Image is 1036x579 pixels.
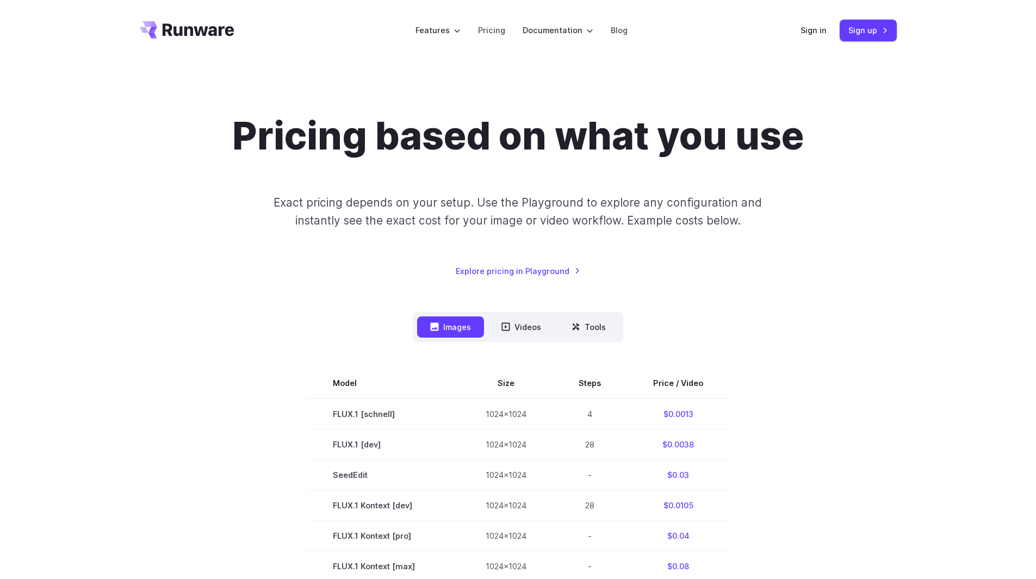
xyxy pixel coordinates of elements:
td: FLUX.1 Kontext [dev] [307,490,460,520]
td: 1024x1024 [460,399,553,429]
p: Exact pricing depends on your setup. Use the Playground to explore any configuration and instantl... [253,194,783,230]
td: - [553,459,627,490]
td: $0.0013 [627,399,729,429]
th: Price / Video [627,368,729,399]
td: 1024x1024 [460,459,553,490]
a: Go to / [140,21,234,39]
td: FLUX.1 [dev] [307,429,460,459]
td: $0.04 [627,520,729,551]
button: Videos [488,316,554,338]
td: $0.03 [627,459,729,490]
a: Sign up [840,20,897,41]
td: 28 [553,429,627,459]
td: - [553,520,627,551]
a: Sign in [801,24,827,36]
a: Blog [611,24,628,36]
td: FLUX.1 [schnell] [307,399,460,429]
td: 1024x1024 [460,429,553,459]
td: 1024x1024 [460,520,553,551]
label: Documentation [523,24,593,36]
td: 1024x1024 [460,490,553,520]
a: Explore pricing in Playground [456,265,580,277]
label: Features [415,24,461,36]
td: $0.0105 [627,490,729,520]
td: SeedEdit [307,459,460,490]
td: 4 [553,399,627,429]
h1: Pricing based on what you use [232,113,804,159]
th: Size [460,368,553,399]
td: 28 [553,490,627,520]
td: $0.0038 [627,429,729,459]
th: Steps [553,368,627,399]
td: FLUX.1 Kontext [pro] [307,520,460,551]
th: Model [307,368,460,399]
button: Tools [559,316,619,338]
button: Images [417,316,484,338]
a: Pricing [478,24,505,36]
